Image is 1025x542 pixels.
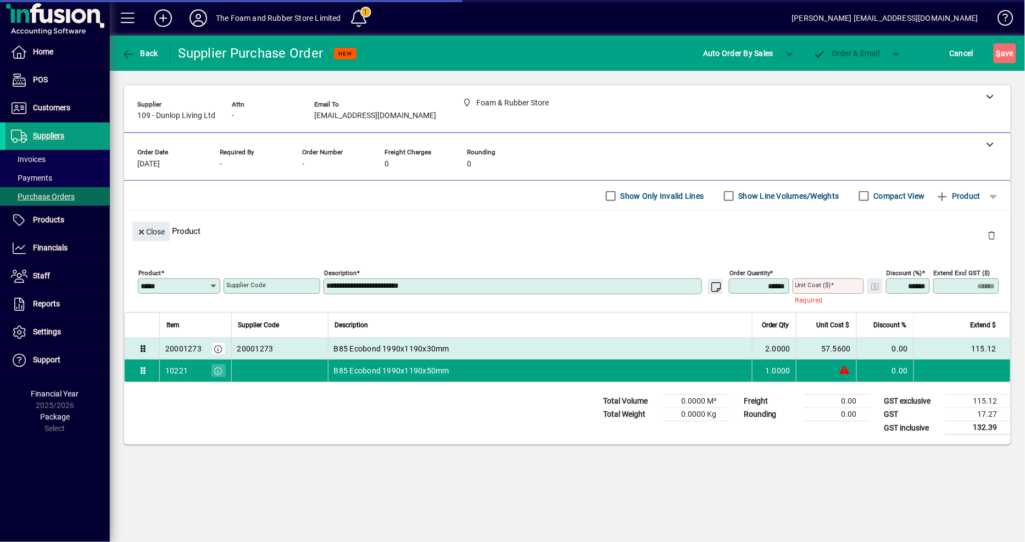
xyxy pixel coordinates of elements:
[879,395,945,408] td: GST exclusive
[335,319,369,331] span: Description
[950,44,974,62] span: Cancel
[856,338,913,360] td: 0.00
[302,160,304,169] span: -
[33,75,48,84] span: POS
[947,43,977,63] button: Cancel
[467,160,471,169] span: 0
[874,319,907,331] span: Discount %
[792,9,978,27] div: [PERSON_NAME] [EMAIL_ADDRESS][DOMAIN_NAME]
[385,160,389,169] span: 0
[813,49,880,58] span: Order & Email
[165,343,202,354] div: 20001273
[887,269,922,277] mat-label: Discount (%)
[324,269,356,277] mat-label: Description
[226,281,266,289] mat-label: Supplier Code
[121,49,158,58] span: Back
[31,389,79,398] span: Financial Year
[231,338,328,360] td: 20001273
[338,50,352,57] span: NEW
[738,395,804,408] td: Freight
[132,222,170,242] button: Close
[795,294,855,305] mat-error: Required
[664,395,729,408] td: 0.0000 M³
[979,222,1005,248] button: Delete
[996,44,1013,62] span: ave
[738,408,804,421] td: Rounding
[804,408,870,421] td: 0.00
[11,192,75,201] span: Purchase Orders
[879,421,945,435] td: GST inclusive
[856,360,913,382] td: 0.00
[979,230,1005,240] app-page-header-button: Delete
[619,191,704,202] label: Show Only Invalid Lines
[33,243,68,252] span: Financials
[5,94,110,122] a: Customers
[5,290,110,318] a: Reports
[5,38,110,66] a: Home
[5,66,110,94] a: POS
[166,319,180,331] span: Item
[5,319,110,346] a: Settings
[33,299,60,308] span: Reports
[5,150,110,169] a: Invoices
[796,338,856,360] td: 57.5600
[33,271,50,280] span: Staff
[138,269,161,277] mat-label: Product
[124,211,1011,251] div: Product
[5,169,110,187] a: Payments
[334,343,450,354] span: B85 Ecobond 1990x1190x30mm
[913,338,1010,360] td: 115.12
[232,111,234,120] span: -
[40,412,70,421] span: Package
[33,47,53,56] span: Home
[817,319,850,331] span: Unit Cost $
[5,187,110,206] a: Purchase Orders
[795,281,831,289] mat-label: Unit Cost ($)
[664,408,729,421] td: 0.0000 Kg
[179,44,324,62] div: Supplier Purchase Order
[146,8,181,28] button: Add
[33,131,64,140] span: Suppliers
[945,421,1011,435] td: 132.39
[598,395,664,408] td: Total Volume
[33,355,60,364] span: Support
[698,43,779,63] button: Auto Order By Sales
[737,191,839,202] label: Show Line Volumes/Weights
[334,365,450,376] span: B85 Ecobond 1990x1190x50mm
[216,9,341,27] div: The Foam and Rubber Store Limited
[314,111,436,120] span: [EMAIL_ADDRESS][DOMAIN_NAME]
[752,360,796,382] td: 1.0000
[703,44,773,62] span: Auto Order By Sales
[11,155,46,164] span: Invoices
[945,395,1011,408] td: 115.12
[137,223,165,241] span: Close
[879,408,945,421] td: GST
[11,174,52,182] span: Payments
[945,408,1011,421] td: 17.27
[598,408,664,421] td: Total Weight
[762,319,789,331] span: Order Qty
[130,226,172,236] app-page-header-button: Close
[994,43,1016,63] button: Save
[872,191,925,202] label: Compact View
[971,319,996,331] span: Extend $
[989,2,1011,38] a: Knowledge Base
[137,160,160,169] span: [DATE]
[33,327,61,336] span: Settings
[807,43,885,63] button: Order & Email
[238,319,280,331] span: Supplier Code
[165,365,188,376] div: 10221
[804,395,870,408] td: 0.00
[137,111,215,120] span: 109 - Dunlop Living Ltd
[5,347,110,374] a: Support
[110,43,170,63] app-page-header-button: Back
[119,43,161,63] button: Back
[996,49,1001,58] span: S
[181,8,216,28] button: Profile
[5,206,110,234] a: Products
[934,269,990,277] mat-label: Extend excl GST ($)
[33,215,64,224] span: Products
[729,269,770,277] mat-label: Order Quantity
[220,160,222,169] span: -
[33,103,70,112] span: Customers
